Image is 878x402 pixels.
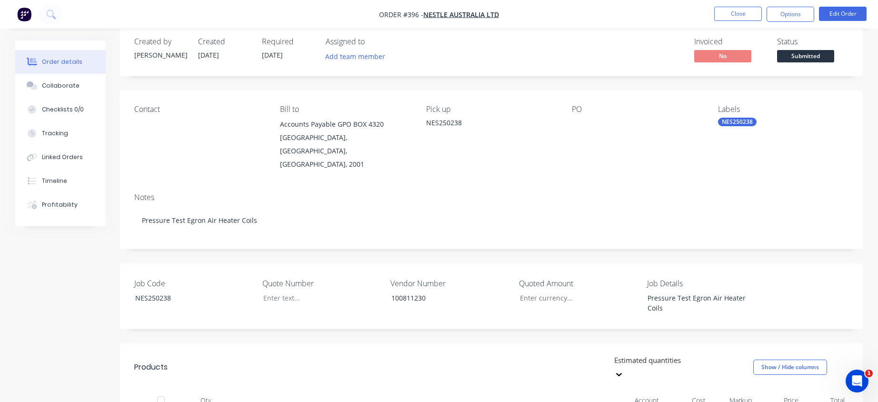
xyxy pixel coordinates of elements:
div: Profitability [42,201,78,209]
input: Enter currency... [512,291,638,305]
span: 1 [865,370,873,377]
div: NES250238 [718,118,757,126]
button: Linked Orders [15,145,106,169]
button: Order details [15,50,106,74]
div: PO [572,105,702,114]
iframe: Intercom live chat [846,370,868,392]
label: Job Code [134,278,253,289]
button: Add team member [326,50,390,63]
div: Order details [42,58,82,66]
div: NES250238 [426,118,557,128]
span: No [694,50,751,62]
label: Job Details [647,278,766,289]
div: Notes [134,193,848,202]
span: Order #396 - [379,10,423,19]
button: Checklists 0/0 [15,98,106,121]
div: Labels [718,105,848,114]
button: Timeline [15,169,106,193]
a: Nestle Australia Ltd [423,10,499,19]
img: Factory [17,7,31,21]
div: Tracking [42,129,68,138]
button: Edit Order [819,7,867,21]
div: Assigned to [326,37,421,46]
div: 100811230 [384,291,503,305]
label: Quote Number [262,278,381,289]
div: Pressure Test Egron Air Heater Coils [640,291,759,315]
span: [DATE] [262,50,283,60]
div: Linked Orders [42,153,83,161]
div: Collaborate [42,81,80,90]
button: Options [767,7,814,22]
button: Submitted [777,50,834,64]
div: Created [198,37,250,46]
label: Quoted Amount [519,278,638,289]
div: Accounts Payable GPO BOX 4320 [280,118,410,131]
span: [DATE] [198,50,219,60]
span: Submitted [777,50,834,62]
div: Timeline [42,177,67,185]
div: Required [262,37,314,46]
button: Profitability [15,193,106,217]
button: Collaborate [15,74,106,98]
div: Pressure Test Egron Air Heater Coils [134,206,848,235]
div: Contact [134,105,265,114]
button: Close [714,7,762,21]
div: [GEOGRAPHIC_DATA], [GEOGRAPHIC_DATA], [GEOGRAPHIC_DATA], 2001 [280,131,410,171]
div: Accounts Payable GPO BOX 4320[GEOGRAPHIC_DATA], [GEOGRAPHIC_DATA], [GEOGRAPHIC_DATA], 2001 [280,118,410,171]
button: Show / Hide columns [753,360,827,375]
div: Invoiced [694,37,766,46]
div: Status [777,37,848,46]
button: Add team member [320,50,390,63]
label: Vendor Number [390,278,509,289]
div: Bill to [280,105,410,114]
div: Pick up [426,105,557,114]
button: Tracking [15,121,106,145]
div: [PERSON_NAME] [134,50,187,60]
div: Products [134,362,168,373]
div: Checklists 0/0 [42,105,84,114]
div: NES250238 [128,291,247,305]
div: Created by [134,37,187,46]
